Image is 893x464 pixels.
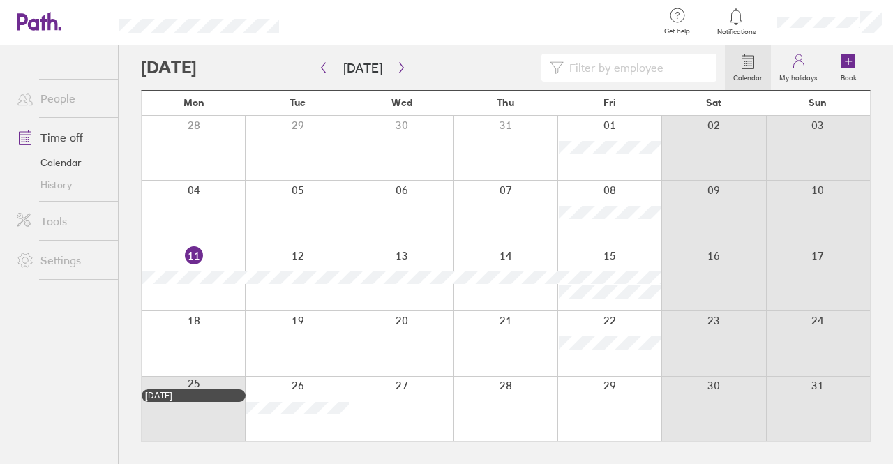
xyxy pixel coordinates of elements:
[6,124,118,151] a: Time off
[826,45,871,90] a: Book
[654,27,700,36] span: Get help
[6,207,118,235] a: Tools
[6,151,118,174] a: Calendar
[771,45,826,90] a: My holidays
[6,84,118,112] a: People
[6,174,118,196] a: History
[564,54,708,81] input: Filter by employee
[332,57,393,80] button: [DATE]
[497,97,514,108] span: Thu
[706,97,721,108] span: Sat
[725,70,771,82] label: Calendar
[603,97,616,108] span: Fri
[6,246,118,274] a: Settings
[725,45,771,90] a: Calendar
[714,7,759,36] a: Notifications
[714,28,759,36] span: Notifications
[809,97,827,108] span: Sun
[391,97,412,108] span: Wed
[832,70,865,82] label: Book
[771,70,826,82] label: My holidays
[145,391,242,401] div: [DATE]
[183,97,204,108] span: Mon
[290,97,306,108] span: Tue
